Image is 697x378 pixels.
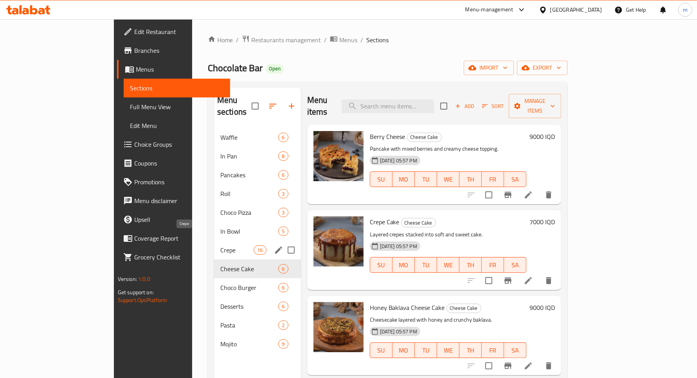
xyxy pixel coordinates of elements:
[214,335,301,353] div: Mojito9
[515,96,555,116] span: Manage items
[539,271,558,290] button: delete
[530,131,555,142] h6: 9000 IQD
[214,166,301,184] div: Pancakes6
[377,157,420,164] span: [DATE] 05:57 PM
[539,356,558,375] button: delete
[214,316,301,335] div: Pasta2
[220,339,279,349] div: Mojito
[373,259,389,271] span: SU
[418,174,434,185] span: TU
[440,174,456,185] span: WE
[485,174,501,185] span: FR
[220,227,279,236] span: In Bowl
[278,283,288,292] div: items
[465,5,513,14] div: Menu-management
[279,303,288,310] span: 6
[452,100,477,112] button: Add
[524,276,533,285] a: Edit menu item
[220,151,279,161] span: In Pan
[118,274,137,284] span: Version:
[313,216,364,266] img: Crepe Cake
[436,98,452,114] span: Select section
[217,94,252,118] h2: Menu sections
[134,196,224,205] span: Menu disclaimer
[134,215,224,224] span: Upsell
[402,218,436,227] span: Cheese Cake
[454,102,475,111] span: Add
[214,259,301,278] div: Cheese Cake6
[463,174,479,185] span: TH
[134,252,224,262] span: Grocery Checklist
[373,345,389,356] span: SU
[507,345,523,356] span: SA
[279,228,288,235] span: 5
[278,151,288,161] div: items
[266,65,284,72] span: Open
[440,345,456,356] span: WE
[447,304,481,313] div: Cheese Cake
[220,133,279,142] span: Waffle
[278,227,288,236] div: items
[447,304,481,313] span: Cheese Cake
[437,171,459,187] button: WE
[481,272,497,289] span: Select to update
[437,342,459,358] button: WE
[481,358,497,374] span: Select to update
[130,83,224,93] span: Sections
[117,135,230,154] a: Choice Groups
[214,278,301,297] div: Choco Burger6
[342,99,434,113] input: search
[370,257,393,273] button: SU
[452,100,477,112] span: Add item
[477,100,509,112] span: Sort items
[220,170,279,180] div: Pancakes
[220,302,279,311] div: Desserts
[117,210,230,229] a: Upsell
[504,342,526,358] button: SA
[463,345,479,356] span: TH
[134,158,224,168] span: Coupons
[313,131,364,181] img: Berry Cheese
[214,128,301,147] div: Waffle6
[377,243,420,250] span: [DATE] 05:57 PM
[134,140,224,149] span: Choice Groups
[282,97,301,115] button: Add section
[459,171,482,187] button: TH
[683,5,688,14] span: m
[480,100,506,112] button: Sort
[313,302,364,352] img: Honey Baklava Cheese Cake
[279,171,288,179] span: 6
[481,187,497,203] span: Select to update
[278,264,288,274] div: items
[437,257,459,273] button: WE
[415,257,437,273] button: TU
[459,257,482,273] button: TH
[214,222,301,241] div: In Bowl5
[415,171,437,187] button: TU
[482,257,504,273] button: FR
[524,361,533,371] a: Edit menu item
[370,302,445,313] span: Honey Baklava Cheese Cake
[407,133,441,142] span: Cheese Cake
[279,265,288,273] span: 6
[117,41,230,60] a: Branches
[117,229,230,248] a: Coverage Report
[134,46,224,55] span: Branches
[214,297,301,316] div: Desserts6
[499,271,517,290] button: Branch-specific-item
[124,79,230,97] a: Sections
[470,63,508,73] span: import
[208,59,263,77] span: Chocolate Bar
[459,342,482,358] button: TH
[517,61,567,75] button: export
[278,133,288,142] div: items
[273,244,285,256] button: edit
[134,234,224,243] span: Coverage Report
[134,177,224,187] span: Promotions
[524,190,533,200] a: Edit menu item
[279,153,288,160] span: 8
[415,342,437,358] button: TU
[370,315,526,325] p: Cheesecake layered with honey and crunchy baklava.
[278,339,288,349] div: items
[124,97,230,116] a: Full Menu View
